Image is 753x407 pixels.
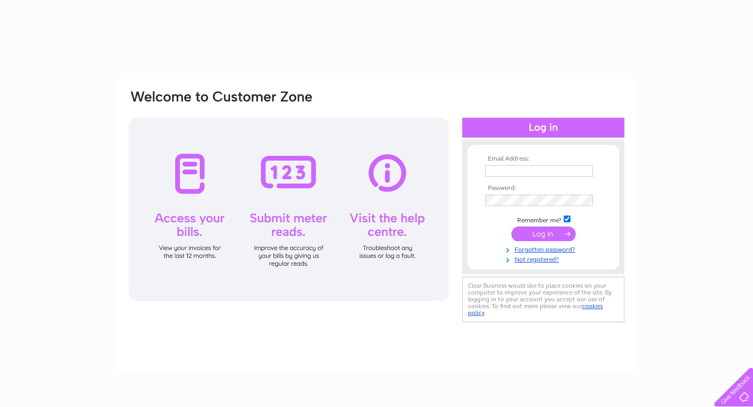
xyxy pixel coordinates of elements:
a: cookies policy [468,302,603,316]
a: Forgotten password? [485,244,604,254]
input: Submit [511,227,576,241]
th: Password: [483,185,604,192]
a: Not registered? [485,254,604,264]
div: Clear Business would like to place cookies on your computer to improve your experience of the sit... [462,277,624,322]
th: Email Address: [483,155,604,163]
td: Remember me? [483,214,604,224]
